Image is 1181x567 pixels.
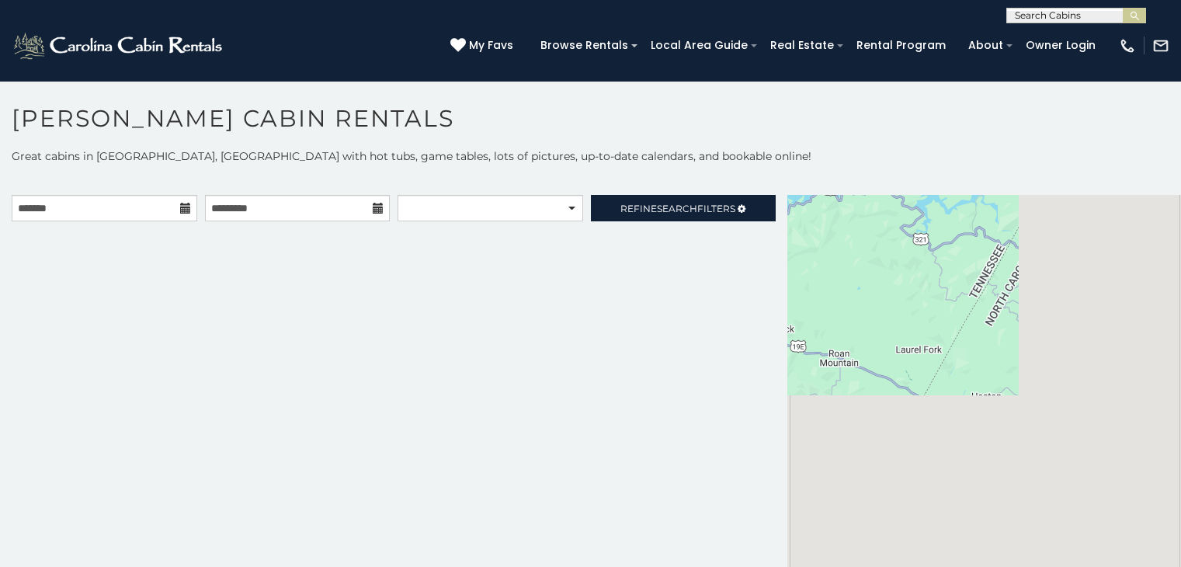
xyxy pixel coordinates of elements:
[643,33,755,57] a: Local Area Guide
[1018,33,1103,57] a: Owner Login
[450,37,517,54] a: My Favs
[591,195,776,221] a: RefineSearchFilters
[12,30,227,61] img: White-1-2.png
[657,203,697,214] span: Search
[1152,37,1169,54] img: mail-regular-white.png
[533,33,636,57] a: Browse Rentals
[469,37,513,54] span: My Favs
[960,33,1011,57] a: About
[849,33,953,57] a: Rental Program
[762,33,842,57] a: Real Estate
[1119,37,1136,54] img: phone-regular-white.png
[620,203,735,214] span: Refine Filters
